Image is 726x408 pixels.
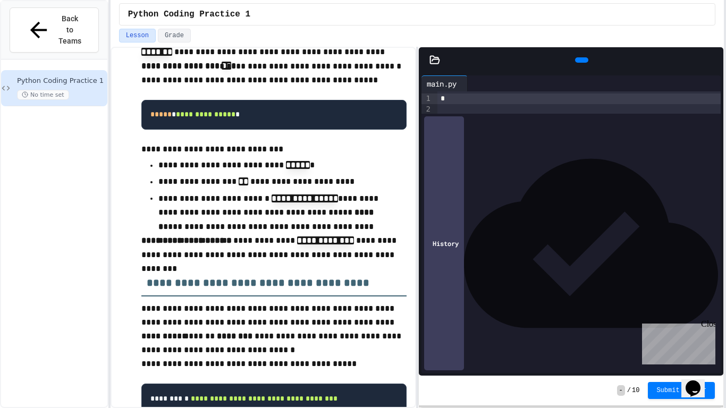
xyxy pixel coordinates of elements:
[627,386,631,395] span: /
[4,4,73,67] div: Chat with us now!Close
[421,104,432,115] div: 2
[17,76,105,86] span: Python Coding Practice 1
[17,90,69,100] span: No time set
[119,29,156,42] button: Lesson
[632,386,639,395] span: 10
[421,78,462,89] div: main.py
[421,93,432,104] div: 1
[617,385,625,396] span: -
[421,75,468,91] div: main.py
[638,319,715,364] iframe: chat widget
[10,7,99,53] button: Back to Teams
[57,13,82,47] span: Back to Teams
[681,365,715,397] iframe: chat widget
[648,382,715,399] button: Submit Answer
[424,116,464,370] div: History
[128,8,250,21] span: Python Coding Practice 1
[656,386,706,395] span: Submit Answer
[158,29,191,42] button: Grade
